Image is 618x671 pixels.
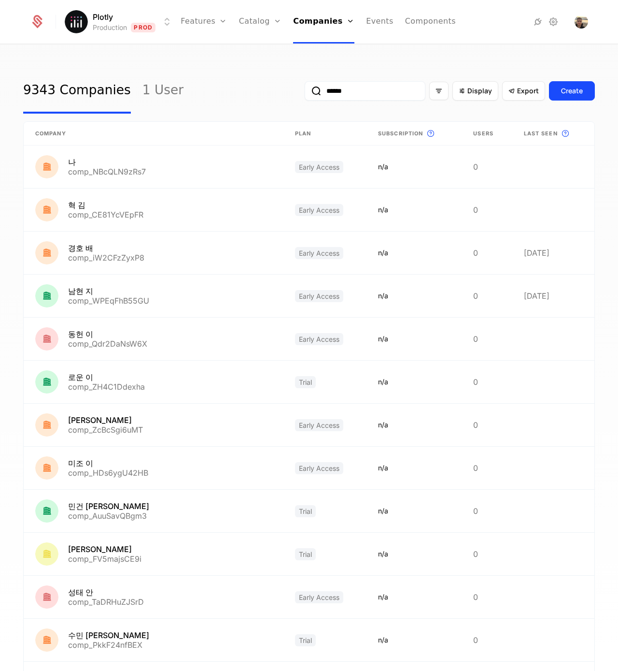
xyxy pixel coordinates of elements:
div: Production [93,23,127,32]
span: Last seen [524,130,558,138]
span: Display [467,86,492,96]
span: Prod [131,23,155,32]
a: 9343 Companies [23,68,131,114]
th: Plan [283,122,367,146]
button: Export [502,81,545,101]
th: Company [24,122,283,146]
button: Display [452,81,498,101]
a: Settings [548,16,559,28]
img: Chris P [575,15,588,29]
div: Create [561,86,583,96]
button: Create [549,81,595,101]
th: Users [462,122,512,146]
button: Select environment [68,11,173,32]
img: Plotly [65,10,88,33]
a: Integrations [532,16,544,28]
a: 1 User [142,68,183,114]
span: Subscription [378,130,423,138]
span: Export [517,86,539,96]
button: Filter options [429,82,449,100]
span: Plotly [93,11,113,23]
button: Open user button [575,15,588,29]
